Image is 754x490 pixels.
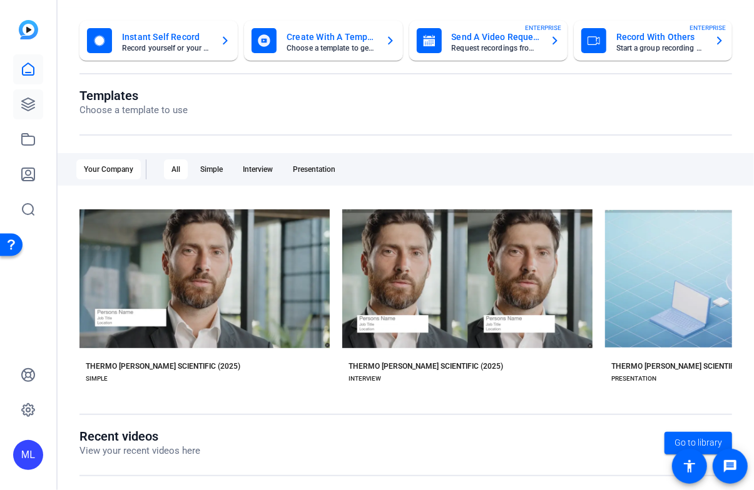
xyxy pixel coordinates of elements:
[79,21,238,61] button: Instant Self RecordRecord yourself or your screen
[690,23,726,32] span: ENTERPRISE
[611,374,656,384] div: PRESENTATION
[452,44,540,52] mat-card-subtitle: Request recordings from anyone, anywhere
[409,21,568,61] button: Send A Video RequestRequest recordings from anyone, anywhereENTERPRISE
[76,159,141,179] div: Your Company
[164,159,188,179] div: All
[574,21,732,61] button: Record With OthersStart a group recording sessionENTERPRISE
[122,44,210,52] mat-card-subtitle: Record yourself or your screen
[616,29,705,44] mat-card-title: Record With Others
[675,436,722,449] span: Go to library
[616,44,705,52] mat-card-subtitle: Start a group recording session
[723,459,738,474] mat-icon: message
[452,29,540,44] mat-card-title: Send A Video Request
[86,361,240,371] div: THERMO [PERSON_NAME] SCIENTIFIC (2025)
[79,429,200,444] h1: Recent videos
[19,20,38,39] img: blue-gradient.svg
[287,44,375,52] mat-card-subtitle: Choose a template to get started
[86,374,108,384] div: SIMPLE
[13,440,43,470] div: ML
[193,159,230,179] div: Simple
[235,159,280,179] div: Interview
[349,361,503,371] div: THERMO [PERSON_NAME] SCIENTIFIC (2025)
[665,432,732,454] a: Go to library
[287,29,375,44] mat-card-title: Create With A Template
[79,444,200,458] p: View your recent videos here
[349,374,381,384] div: INTERVIEW
[525,23,561,32] span: ENTERPRISE
[79,103,188,117] p: Choose a template to use
[244,21,402,61] button: Create With A TemplateChoose a template to get started
[285,159,343,179] div: Presentation
[122,29,210,44] mat-card-title: Instant Self Record
[79,88,188,103] h1: Templates
[682,459,697,474] mat-icon: accessibility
